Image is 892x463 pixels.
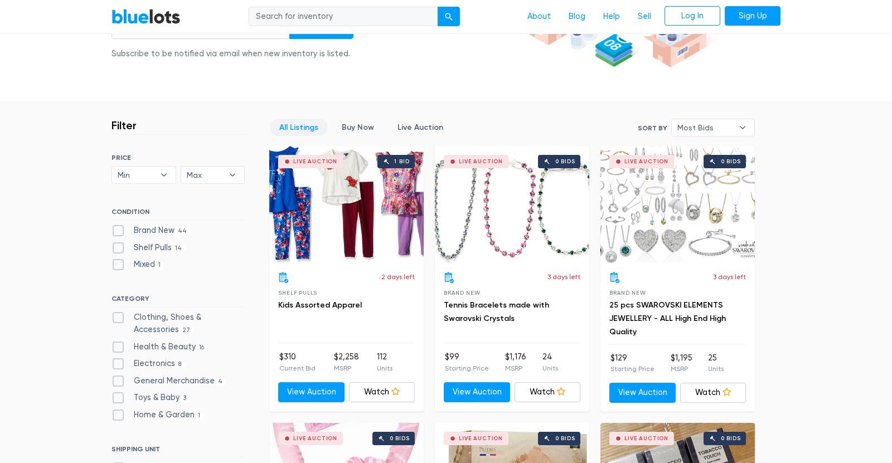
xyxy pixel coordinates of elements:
a: Watch [680,383,746,403]
span: 44 [174,227,191,236]
li: $99 [445,351,489,373]
label: Home & Garden [111,409,204,421]
li: $129 [610,352,655,374]
p: Current Bid [279,363,316,373]
div: Live Auction [293,436,337,441]
div: 0 bids [390,436,410,441]
p: 3 days left [547,272,580,282]
a: All Listings [270,119,328,136]
a: Watch [349,382,415,402]
h6: SHIPPING UNIT [111,445,245,457]
a: About [518,6,560,27]
a: Tennis Bracelets made with Swarovski Crystals [444,300,549,323]
label: Clothing, Shoes & Accessories [111,311,245,335]
a: Kids Assorted Apparel [278,300,362,310]
div: Subscribe to be notified via email when new inventory is listed. [111,48,353,60]
h6: PRICE [111,154,245,162]
a: View Auction [278,382,345,402]
h3: Filter [111,119,137,132]
a: Live Auction 0 bids [600,146,755,263]
div: Live Auction [624,436,668,441]
a: 25 pcs SWAROVSKI ELEMENTS JEWELLERY - ALL High End High Quality [609,300,726,337]
li: $1,176 [505,351,526,373]
a: Live Auction [388,119,453,136]
a: Watch [515,382,581,402]
span: Shelf Pulls [278,290,317,296]
div: Live Auction [293,159,337,164]
li: 112 [377,351,392,373]
p: Units [377,363,392,373]
a: Sell [629,6,660,27]
span: Brand New [609,290,646,296]
label: Sort By [638,123,667,133]
label: General Merchandise [111,375,226,387]
label: Brand New [111,225,191,237]
div: 0 bids [721,159,741,164]
label: Mixed [111,259,164,271]
b: ▾ [152,167,176,183]
span: 3 [180,394,190,403]
p: Units [708,364,724,374]
a: Live Auction 1 bid [269,146,424,263]
span: Brand New [444,290,480,296]
a: BlueLots [111,8,181,25]
p: MSRP [505,363,526,373]
b: ▾ [731,119,754,136]
b: ▾ [221,167,244,183]
a: Sign Up [725,6,780,26]
p: MSRP [334,363,359,373]
li: 24 [542,351,558,373]
span: Max [187,167,224,183]
div: Live Auction [624,159,668,164]
div: Live Auction [459,159,503,164]
span: 14 [172,244,186,253]
div: 1 bid [394,159,409,164]
p: Starting Price [445,363,489,373]
span: 1 [195,411,204,420]
a: View Auction [609,383,676,403]
span: 1 [155,261,164,270]
p: MSRP [671,364,692,374]
a: Buy Now [332,119,384,136]
div: Live Auction [459,436,503,441]
span: 8 [175,360,185,369]
p: 2 days left [381,272,415,282]
a: Live Auction 0 bids [435,146,589,263]
li: $2,258 [334,351,359,373]
span: 16 [196,343,208,352]
li: 25 [708,352,724,374]
div: 0 bids [721,436,741,441]
li: $310 [279,351,316,373]
span: Most Bids [677,119,733,136]
span: 4 [215,377,226,386]
label: Toys & Baby [111,392,190,404]
p: Starting Price [610,364,655,374]
a: Help [594,6,629,27]
a: View Auction [444,382,510,402]
h6: CATEGORY [111,295,245,307]
input: Search for inventory [249,7,438,27]
p: Units [542,363,558,373]
div: 0 bids [555,159,575,164]
a: Blog [560,6,594,27]
a: Log In [665,6,720,26]
label: Health & Beauty [111,341,208,353]
label: Electronics [111,358,185,370]
div: 0 bids [555,436,575,441]
li: $1,195 [671,352,692,374]
span: 27 [179,326,194,335]
label: Shelf Pulls [111,242,186,254]
p: 3 days left [713,272,746,282]
span: Min [118,167,154,183]
h6: CONDITION [111,208,245,220]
